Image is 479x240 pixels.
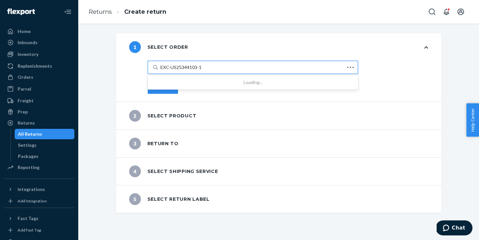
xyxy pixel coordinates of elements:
a: Inbounds [4,37,74,48]
a: Packages [15,151,75,162]
button: Fast Tags [4,213,74,224]
div: Add Fast Tag [18,227,41,233]
div: Select return label [129,193,210,205]
div: Fast Tags [18,215,38,222]
a: Returns [4,118,74,128]
a: Returns [89,8,112,15]
ol: breadcrumbs [83,2,172,22]
input: Loading... [160,64,202,71]
button: Help Center [466,103,479,137]
a: Home [4,26,74,37]
a: Inventory [4,49,74,60]
span: 2 [129,110,141,122]
div: Loading... [149,77,357,88]
a: Create return [124,8,166,15]
button: Open Search Box [426,5,439,18]
div: Select order [129,41,188,53]
a: Orders [4,72,74,82]
div: Prep [18,109,28,115]
div: Select shipping service [129,165,218,177]
div: Replenishments [18,63,52,69]
div: Returns [18,120,35,126]
a: Parcel [4,84,74,94]
a: Settings [15,140,75,150]
div: Packages [18,153,38,160]
div: Parcel [18,86,31,92]
iframe: Opens a widget where you can chat to one of our agents [437,220,472,237]
img: Flexport logo [7,9,35,15]
a: Freight [4,95,74,106]
span: 3 [129,138,141,149]
button: Open account menu [454,5,467,18]
div: Reporting [18,164,39,171]
a: Add Fast Tag [4,226,74,234]
a: Reporting [4,162,74,173]
div: Add Integration [18,198,47,204]
div: Inventory [18,51,38,58]
span: 1 [129,41,141,53]
div: Home [18,28,31,35]
a: Prep [4,107,74,117]
button: Integrations [4,184,74,195]
div: Settings [18,142,37,148]
div: Return to [129,138,179,149]
div: Integrations [18,186,45,193]
div: All Returns [18,131,42,137]
div: Orders [18,74,33,80]
a: Replenishments [4,61,74,71]
div: Inbounds [18,39,37,46]
span: 4 [129,165,141,177]
div: Freight [18,97,34,104]
a: All Returns [15,129,75,139]
a: Add Integration [4,197,74,205]
button: Open notifications [440,5,453,18]
span: 5 [129,193,141,205]
div: Select product [129,110,197,122]
button: Close Navigation [61,5,74,18]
